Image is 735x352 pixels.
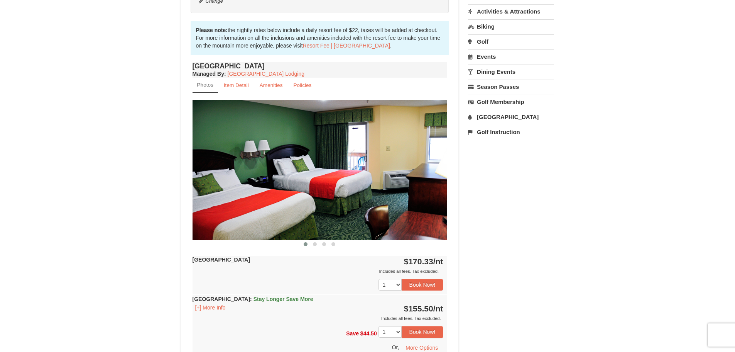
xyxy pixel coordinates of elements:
a: Events [468,49,554,64]
img: 18876286-41-233aa5f3.jpg [193,100,447,240]
a: Dining Events [468,65,554,79]
span: Save [346,330,359,337]
strong: [GEOGRAPHIC_DATA] [193,296,313,302]
div: Includes all fees. Tax excluded. [193,267,443,275]
strong: Please note: [196,27,228,33]
button: Book Now! [402,326,443,338]
strong: : [193,71,226,77]
button: Book Now! [402,279,443,291]
span: $44.50 [360,330,377,337]
strong: $170.33 [404,257,443,266]
strong: [GEOGRAPHIC_DATA] [193,257,250,263]
span: Managed By [193,71,224,77]
small: Photos [197,82,213,88]
div: Includes all fees. Tax excluded. [193,315,443,322]
span: Or, [392,344,399,350]
a: [GEOGRAPHIC_DATA] [468,110,554,124]
small: Amenities [260,82,283,88]
span: Stay Longer Save More [253,296,313,302]
a: Photos [193,78,218,93]
div: the nightly rates below include a daily resort fee of $22, taxes will be added at checkout. For m... [191,21,449,55]
a: Golf Membership [468,95,554,109]
span: $155.50 [404,304,433,313]
span: /nt [433,304,443,313]
a: Golf Instruction [468,125,554,139]
a: Biking [468,19,554,34]
h4: [GEOGRAPHIC_DATA] [193,62,447,70]
a: Activities & Attractions [468,4,554,19]
small: Item Detail [224,82,249,88]
button: [+] More Info [193,303,228,312]
a: Season Passes [468,80,554,94]
a: Resort Fee | [GEOGRAPHIC_DATA] [303,43,390,49]
span: /nt [433,257,443,266]
a: [GEOGRAPHIC_DATA] Lodging [228,71,304,77]
a: Amenities [255,78,288,93]
span: : [250,296,252,302]
a: Policies [288,78,316,93]
small: Policies [293,82,311,88]
a: Item Detail [219,78,254,93]
a: Golf [468,34,554,49]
